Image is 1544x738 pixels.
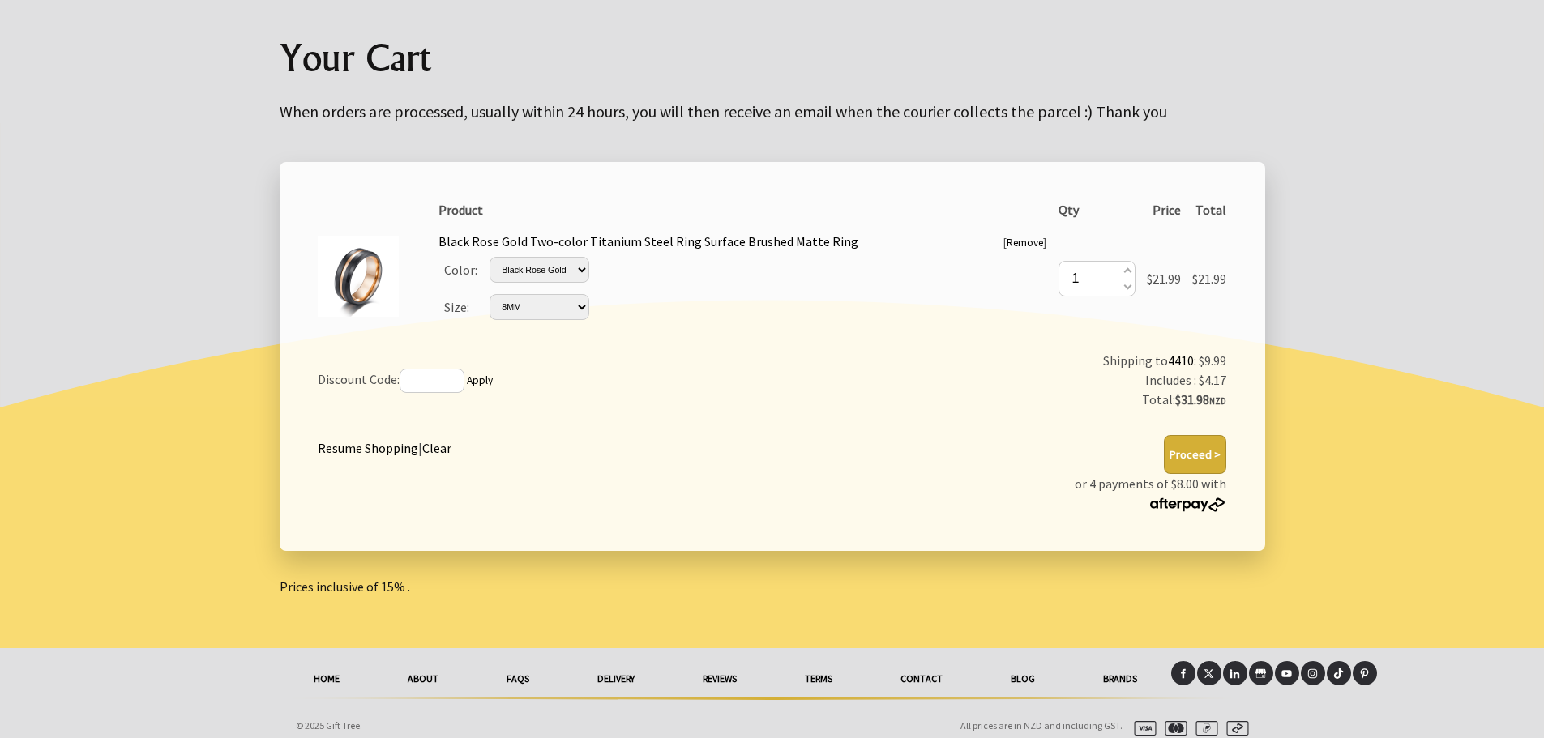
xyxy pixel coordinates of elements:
[1301,661,1325,685] a: Instagram
[1141,225,1187,331] td: $21.99
[1327,661,1351,685] a: Tiktok
[473,661,563,697] a: FAQs
[852,390,1226,411] div: Total:
[400,369,464,393] input: If you have a discount code, enter it here and press 'Apply'.
[960,719,1123,732] span: All prices are in NZD and including GST.
[1007,236,1043,250] a: Remove
[1164,435,1226,474] button: Proceed >
[1148,497,1226,512] img: Afterpay
[669,661,771,697] a: reviews
[438,288,483,326] td: Size:
[846,345,1232,416] td: Shipping to : $9.99
[433,194,1053,225] th: Product
[1209,395,1226,407] span: NZD
[280,661,374,697] a: HOME
[1187,194,1232,225] th: Total
[1141,194,1187,225] th: Price
[1220,721,1249,736] img: afterpay.svg
[1171,661,1195,685] a: Facebook
[771,661,866,697] a: Terms
[1189,721,1218,736] img: paypal.svg
[1168,352,1194,369] a: 4410
[977,661,1069,697] a: Blog
[422,440,451,456] a: Clear
[1187,225,1232,331] td: $21.99
[1003,236,1046,250] small: [ ]
[296,719,362,732] span: © 2025 Gift Tree.
[280,577,1265,596] p: Prices inclusive of 15% .
[1069,661,1171,697] a: Brands
[1075,474,1226,513] p: or 4 payments of $8.00 with
[1223,661,1247,685] a: LinkedIn
[318,440,418,456] a: Resume Shopping
[1197,661,1221,685] a: X (Twitter)
[467,373,493,387] a: Apply
[438,251,483,288] td: Color:
[563,661,669,697] a: delivery
[312,345,847,416] td: Discount Code:
[1353,661,1377,685] a: Pinterest
[1052,194,1140,225] th: Qty
[866,661,977,697] a: Contact
[374,661,473,697] a: About
[280,36,1265,78] h1: Your Cart
[1175,391,1226,407] strong: $31.98
[1158,721,1187,736] img: mastercard.svg
[280,101,1167,122] big: When orders are processed, usually within 24 hours, you will then receive an email when the couri...
[438,233,858,250] a: Black Rose Gold Two-color Titanium Steel Ring Surface Brushed Matte Ring
[852,370,1226,390] div: Includes : $4.17
[1127,721,1157,736] img: visa.svg
[1275,661,1299,685] a: Youtube
[318,435,451,458] div: |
